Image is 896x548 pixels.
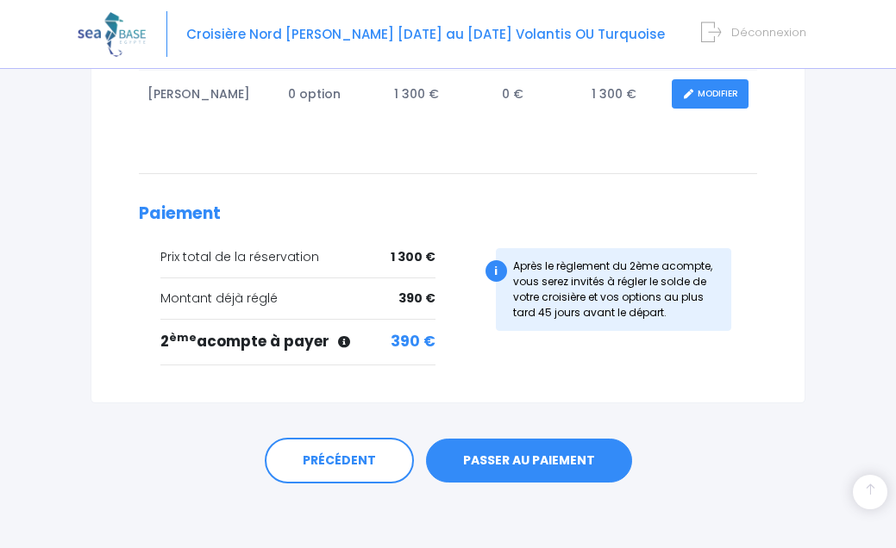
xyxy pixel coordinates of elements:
sup: ème [169,330,197,345]
a: PASSER AU PAIEMENT [426,439,632,483]
span: 390 € [398,290,435,308]
span: 1 300 € [391,248,435,266]
span: Croisière Nord [PERSON_NAME] [DATE] au [DATE] Volantis OU Turquoise [186,25,665,43]
div: Montant déjà réglé [160,290,435,308]
h2: Paiement [139,204,757,224]
div: Prix total de la réservation [160,248,435,266]
a: PRÉCÉDENT [265,438,414,484]
div: i [486,260,507,282]
span: 390 € [391,331,435,353]
td: 1 300 € [386,71,494,118]
td: [PERSON_NAME] [139,71,280,118]
span: 0 option [288,85,341,103]
div: 2 acompte à payer [160,331,435,353]
td: 0 € [493,71,583,118]
td: 1 300 € [583,71,663,118]
span: Déconnexion [731,24,806,40]
a: MODIFIER [672,79,749,109]
div: Après le règlement du 2ème acompte, vous serez invités à régler le solde de votre croisière et vo... [496,248,732,331]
